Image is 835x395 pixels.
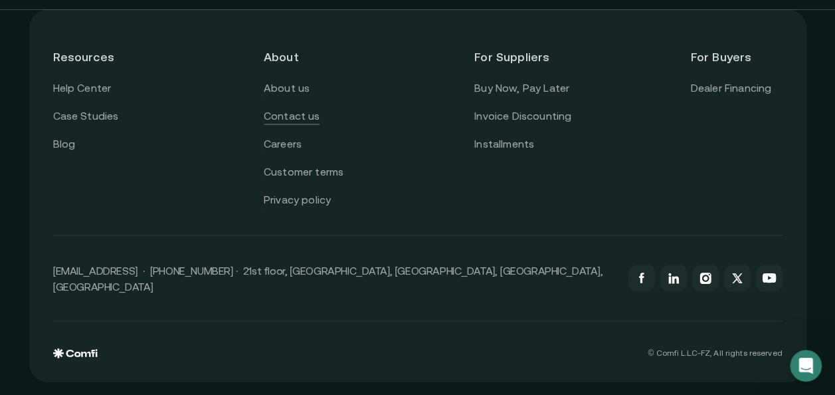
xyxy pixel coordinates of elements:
[424,5,448,29] div: Close
[53,33,145,79] header: Resources
[264,107,320,124] a: Contact us
[474,107,571,124] a: Invoice Discounting
[790,350,822,382] iframe: Intercom live chat
[53,79,112,96] a: Help Center
[474,33,571,79] header: For Suppliers
[690,33,782,79] header: For Buyers
[399,5,424,31] button: Collapse window
[264,79,310,96] a: About us
[53,107,119,124] a: Case Studies
[264,33,355,79] header: About
[690,79,771,96] a: Dealer Financing
[474,79,569,96] a: Buy Now, Pay Later
[264,191,331,208] a: Privacy policy
[648,348,782,357] p: © Comfi L.L.C-FZ, All rights reserved
[9,5,34,31] button: go back
[474,135,534,152] a: Installments
[53,348,98,358] img: comfi logo
[264,163,343,180] a: Customer terms
[53,262,615,294] p: [EMAIL_ADDRESS] · [PHONE_NUMBER] · 21st floor, [GEOGRAPHIC_DATA], [GEOGRAPHIC_DATA], [GEOGRAPHIC_...
[53,135,76,152] a: Blog
[264,135,302,152] a: Careers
